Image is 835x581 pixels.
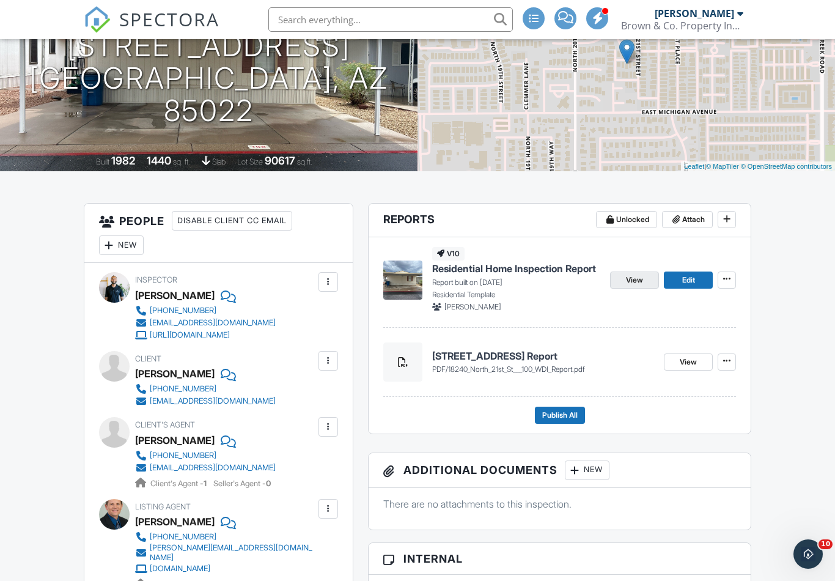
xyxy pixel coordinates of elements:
div: | [681,161,835,172]
a: [URL][DOMAIN_NAME] [135,329,276,341]
a: [EMAIL_ADDRESS][DOMAIN_NAME] [135,462,276,474]
span: Seller's Agent - [213,479,271,488]
a: [EMAIL_ADDRESS][DOMAIN_NAME] [135,317,276,329]
a: © OpenStreetMap contributors [741,163,832,170]
a: [EMAIL_ADDRESS][DOMAIN_NAME] [135,395,276,407]
a: SPECTORA [84,17,219,42]
img: The Best Home Inspection Software - Spectora [84,6,111,33]
span: Client's Agent - [150,479,208,488]
span: Client [135,354,161,363]
span: Client's Agent [135,420,195,429]
div: New [99,235,144,255]
a: [DOMAIN_NAME] [135,563,315,575]
div: 1982 [111,154,135,167]
span: Listing Agent [135,502,191,511]
div: [PERSON_NAME][EMAIL_ADDRESS][DOMAIN_NAME] [150,543,315,563]
div: [EMAIL_ADDRESS][DOMAIN_NAME] [150,318,276,328]
h1: [STREET_ADDRESS] [GEOGRAPHIC_DATA], AZ 85022 [20,30,398,127]
span: Built [96,157,109,166]
input: Search everything... [268,7,513,32]
a: [PERSON_NAME] [135,431,215,450]
a: Leaflet [684,163,704,170]
span: 10 [818,539,833,549]
div: [EMAIL_ADDRESS][DOMAIN_NAME] [150,463,276,473]
span: sq. ft. [173,157,190,166]
span: sq.ft. [297,157,312,166]
div: [PHONE_NUMBER] [150,532,216,542]
a: © MapTiler [706,163,739,170]
strong: 1 [204,479,207,488]
h3: People [84,204,353,263]
p: There are no attachments to this inspection. [383,497,736,511]
a: [PERSON_NAME] [135,513,215,531]
div: [PHONE_NUMBER] [150,451,216,461]
div: [PERSON_NAME] [135,286,215,305]
h3: Additional Documents [369,453,751,488]
a: [PHONE_NUMBER] [135,383,276,395]
span: slab [212,157,226,166]
span: Lot Size [237,157,263,166]
iframe: Intercom live chat [793,539,823,569]
div: 1440 [147,154,171,167]
div: [PERSON_NAME] [655,7,734,20]
div: 90617 [265,154,295,167]
div: [URL][DOMAIN_NAME] [150,330,230,340]
a: [PHONE_NUMBER] [135,531,315,543]
strong: 0 [266,479,271,488]
div: [DOMAIN_NAME] [150,564,210,574]
div: Brown & Co. Property Inspections [621,20,743,32]
a: [PERSON_NAME][EMAIL_ADDRESS][DOMAIN_NAME] [135,543,315,563]
span: SPECTORA [119,6,219,32]
span: Inspector [135,275,177,284]
a: [PHONE_NUMBER] [135,305,276,317]
div: Disable Client CC Email [172,211,292,231]
h3: Internal [369,543,751,575]
div: New [565,461,609,480]
div: [PHONE_NUMBER] [150,384,216,394]
a: [PHONE_NUMBER] [135,450,276,462]
div: [EMAIL_ADDRESS][DOMAIN_NAME] [150,396,276,406]
div: [PERSON_NAME] [135,365,215,383]
div: [PHONE_NUMBER] [150,306,216,316]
